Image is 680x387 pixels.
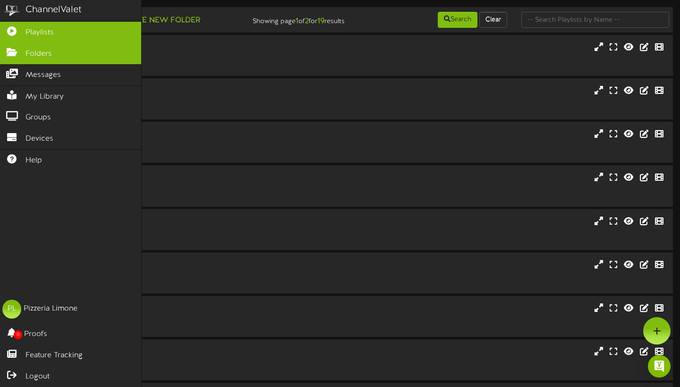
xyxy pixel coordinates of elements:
div: Pizzeria Limone [24,303,77,314]
span: Folders [25,49,52,59]
div: Showing page of for results [244,11,352,27]
span: My Library [25,92,64,102]
div: ChannelValet [25,3,82,17]
div: Cottonwood - Promo 1 [38,172,291,183]
div: # 9345 [38,104,291,112]
button: Search [438,12,477,28]
span: Help [25,155,42,166]
span: Logout [25,371,50,382]
span: Proofs [24,329,47,340]
div: Cottonwood - Menu [38,129,291,140]
strong: 19 [317,17,324,25]
div: PL [2,300,21,319]
button: Create New Folder [109,15,203,26]
div: Lehi Menu [38,260,291,270]
div: # 11554 [38,191,291,199]
div: Bountiful Menu [38,42,291,53]
div: Bountiful Promo 1 [38,85,291,96]
span: 0 [14,330,22,339]
input: -- Search Playlists by Name -- [521,12,670,28]
span: Groups [25,112,51,123]
div: # 11906 [38,322,291,330]
div: Portrait ( 9:16 ) [38,357,291,365]
div: Portrait ( 9:16 ) [38,140,291,148]
div: # 14220 [38,365,291,373]
div: Cottonwood - Promo 2 [38,216,291,227]
span: Messages [25,70,61,81]
span: Devices [25,134,53,144]
div: Portrait ( 9:16 ) [38,314,291,322]
div: Portrait ( 9:16 ) [38,96,291,104]
div: # 9344 [38,61,291,69]
div: # 11907 [38,278,291,286]
span: Playlists [25,27,54,38]
div: Portrait ( 9:16 ) [38,227,291,235]
div: # 11555 [38,235,291,243]
div: Portrait ( 9:16 ) [38,183,291,191]
strong: 2 [305,17,309,25]
div: Portrait ( 9:16 ) [38,53,291,61]
strong: 1 [296,17,298,25]
div: Lehi Promos [38,303,291,314]
div: Open Intercom Messenger [648,355,671,378]
div: # 11553 [38,148,291,156]
div: Portrait ( 9:16 ) [38,270,291,278]
div: Provo, UT - Menu 1 [38,346,291,357]
span: Feature Tracking [25,350,83,361]
button: Clear [479,12,507,28]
